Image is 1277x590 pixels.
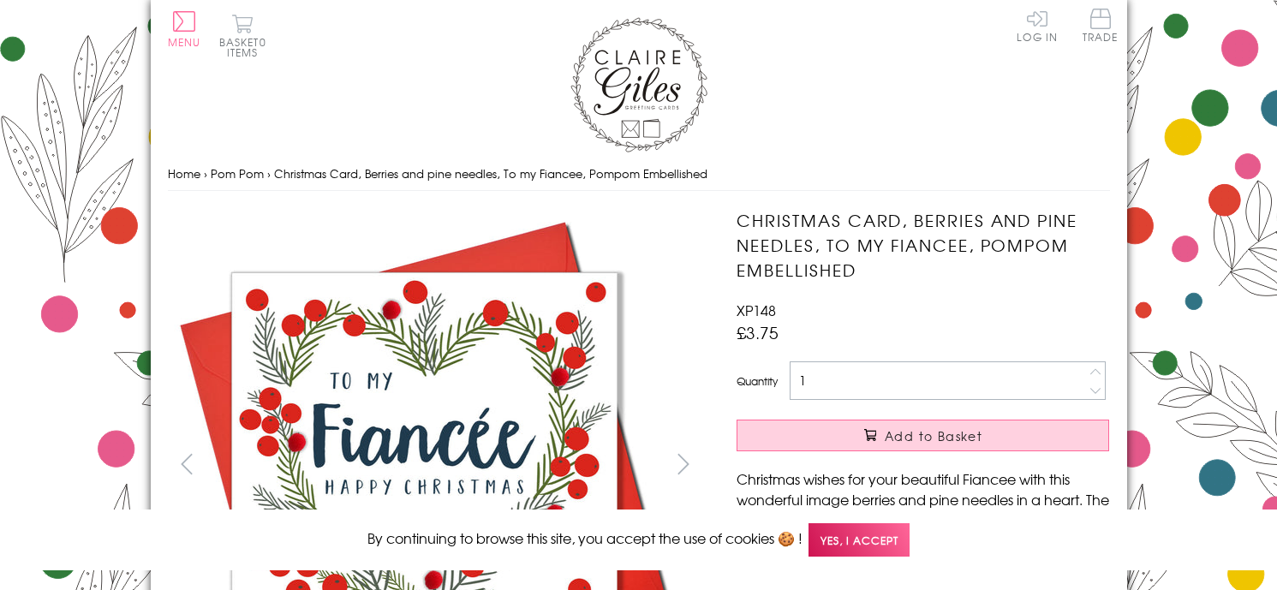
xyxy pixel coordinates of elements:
[168,34,201,50] span: Menu
[737,300,776,320] span: XP148
[267,165,271,182] span: ›
[227,34,266,60] span: 0 items
[274,165,707,182] span: Christmas Card, Berries and pine needles, To my Fiancee, Pompom Embellished
[737,208,1109,282] h1: Christmas Card, Berries and pine needles, To my Fiancee, Pompom Embellished
[211,165,264,182] a: Pom Pom
[809,523,910,557] span: Yes, I accept
[737,373,778,389] label: Quantity
[570,17,707,152] img: Claire Giles Greetings Cards
[168,444,206,483] button: prev
[737,420,1109,451] button: Add to Basket
[168,157,1110,192] nav: breadcrumbs
[168,165,200,182] a: Home
[1017,9,1058,42] a: Log In
[737,468,1109,571] p: Christmas wishes for your beautiful Fiancee with this wonderful image berries and pine needles in...
[204,165,207,182] span: ›
[219,14,266,57] button: Basket0 items
[168,11,201,47] button: Menu
[664,444,702,483] button: next
[1083,9,1119,42] span: Trade
[1083,9,1119,45] a: Trade
[885,427,982,444] span: Add to Basket
[737,320,779,344] span: £3.75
